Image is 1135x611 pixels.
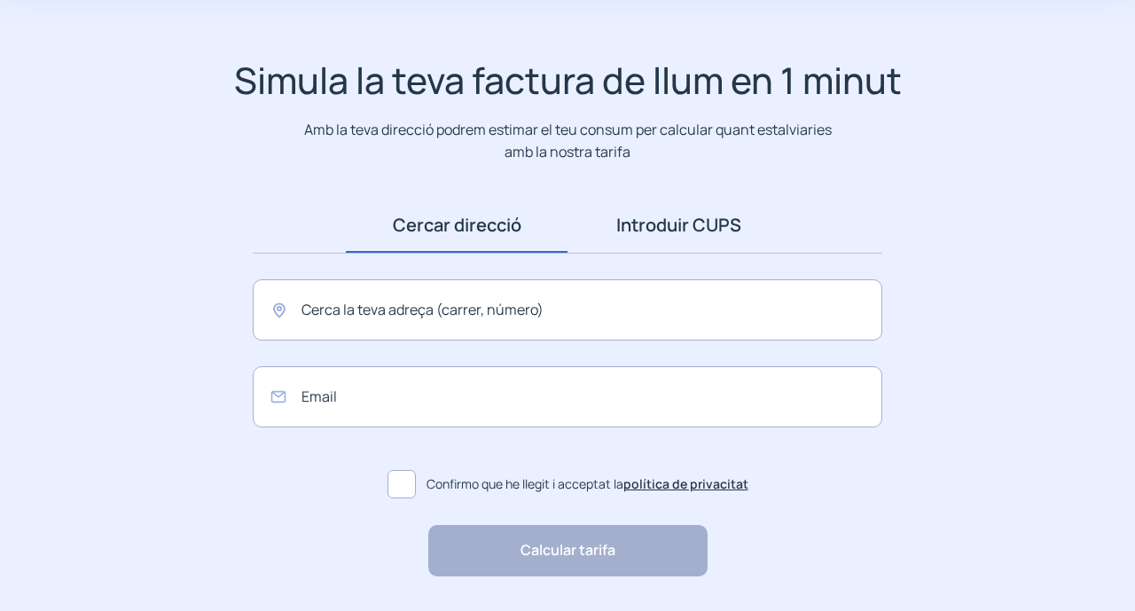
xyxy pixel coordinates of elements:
p: Amb la teva direcció podrem estimar el teu consum per calcular quant estalviaries amb la nostra t... [301,119,835,162]
span: Confirmo que he llegit i acceptat la [427,474,748,494]
a: Cercar direcció [346,198,567,253]
a: Introduir CUPS [567,198,789,253]
h1: Simula la teva factura de llum en 1 minut [234,59,902,102]
a: política de privacitat [623,475,748,492]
